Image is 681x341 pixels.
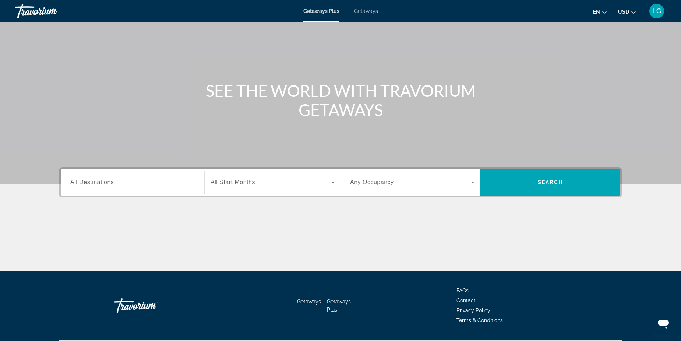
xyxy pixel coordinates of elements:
[354,8,378,14] a: Getaways
[456,307,490,313] a: Privacy Policy
[538,179,563,185] span: Search
[593,9,600,15] span: en
[202,81,479,119] h1: SEE THE WORLD WITH TRAVORIUM GETAWAYS
[327,299,351,313] a: Getaways Plus
[618,6,636,17] button: Change currency
[211,179,255,185] span: All Start Months
[456,298,476,303] a: Contact
[593,6,607,17] button: Change language
[652,7,661,15] span: LG
[297,299,321,305] a: Getaways
[61,169,620,196] div: Search widget
[70,179,114,185] span: All Destinations
[456,317,503,323] a: Terms & Conditions
[652,312,675,335] iframe: Button to launch messaging window
[618,9,629,15] span: USD
[350,179,394,185] span: Any Occupancy
[480,169,620,196] button: Search
[647,3,666,19] button: User Menu
[303,8,339,14] a: Getaways Plus
[15,1,88,21] a: Travorium
[114,295,188,317] a: Travorium
[456,288,469,293] a: FAQs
